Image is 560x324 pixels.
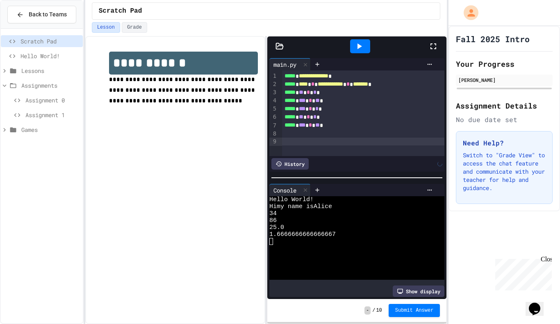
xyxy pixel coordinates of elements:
button: Back to Teams [7,6,76,23]
div: Show display [393,285,444,297]
h2: Assignment Details [456,100,553,111]
span: Games [21,125,80,134]
div: 9 [269,138,278,146]
div: 8 [269,130,278,138]
button: Submit Answer [389,304,440,317]
div: History [271,158,309,170]
span: Scratch Pad [99,6,142,16]
div: 3 [269,88,278,97]
h1: Fall 2025 Intro [456,33,530,45]
div: 2 [269,80,278,88]
div: Chat with us now!Close [3,3,57,52]
span: Assignment 1 [25,111,80,119]
div: 4 [269,97,278,105]
div: My Account [455,3,480,22]
div: 5 [269,105,278,113]
h2: Your Progress [456,58,553,70]
span: 25.0 [269,224,284,231]
div: Console [269,186,300,195]
div: main.py [269,58,311,70]
div: No due date set [456,115,553,125]
span: Himy name isAlice [269,203,332,210]
span: 86 [269,217,277,224]
div: Console [269,184,311,196]
span: - [364,306,371,315]
div: 1 [269,72,278,80]
div: main.py [269,60,300,69]
span: Assignment 0 [25,96,80,104]
span: / [372,307,375,314]
span: Back to Teams [29,10,67,19]
span: Hello World! [20,52,80,60]
span: Assignments [21,81,80,90]
span: 1.6666666666666667 [269,231,336,238]
span: Lessons [21,66,80,75]
span: Scratch Pad [20,37,80,45]
button: Lesson [92,22,120,33]
div: [PERSON_NAME] [458,76,550,84]
div: 6 [269,113,278,121]
button: Grade [122,22,147,33]
p: Switch to "Grade View" to access the chat feature and communicate with your teacher for help and ... [463,151,546,192]
span: Submit Answer [395,307,434,314]
span: 34 [269,210,277,217]
span: 10 [376,307,382,314]
iframe: chat widget [526,291,552,316]
h3: Need Help? [463,138,546,148]
span: Hello World! [269,196,314,203]
iframe: chat widget [492,256,552,290]
div: 7 [269,122,278,130]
